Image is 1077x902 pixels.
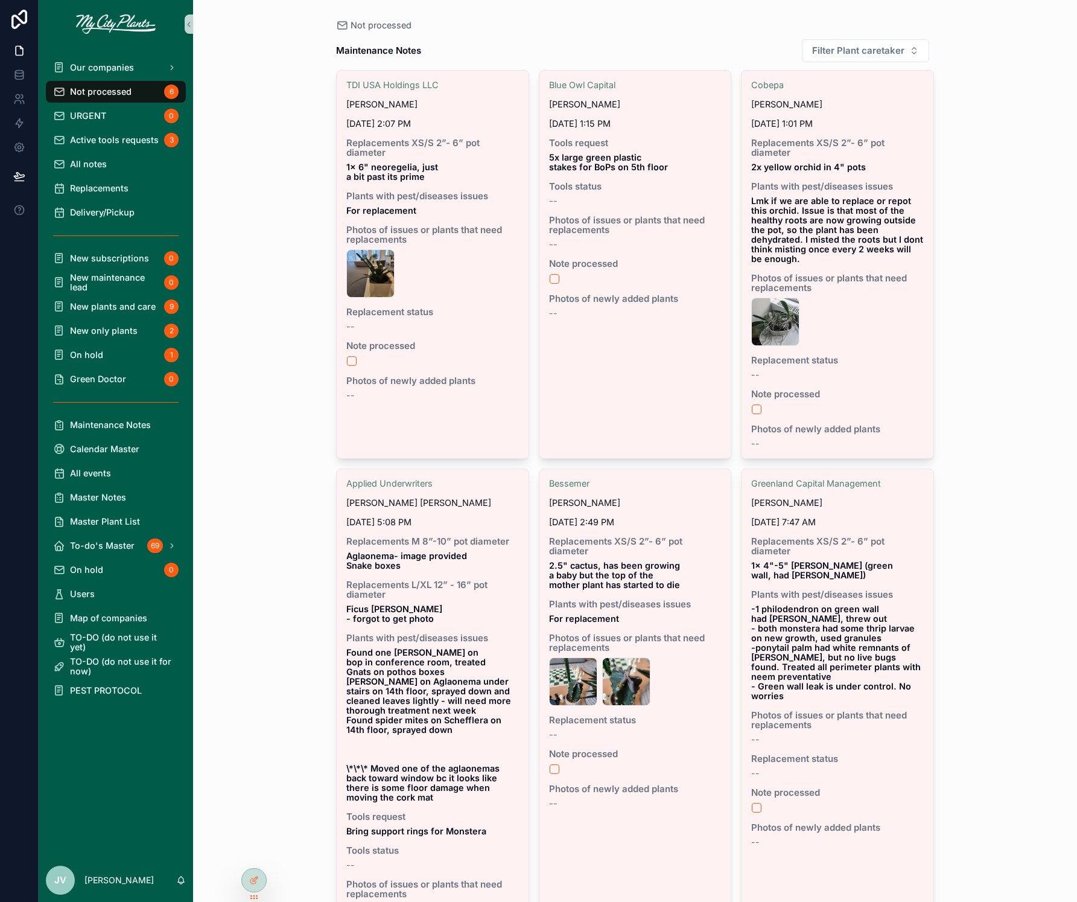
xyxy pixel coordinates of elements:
div: 0 [164,109,179,123]
div: 6 [164,85,179,99]
span: [PERSON_NAME] [549,100,620,109]
span: JV [54,873,66,888]
span: Users [70,589,95,599]
strong: 1x 6" neoregelia, just a bit past its prime [346,162,440,182]
a: Not processed [336,19,411,31]
a: Bessemer [549,479,589,488]
span: Blue Owl Capital [549,80,615,90]
a: Blue Owl Capital[PERSON_NAME][DATE] 1:15 PMTools request5x large green plastic stakes for BoPs on... [539,70,732,459]
span: Plants with pest/diseases issues [346,633,519,643]
span: Replacement status [346,307,519,317]
a: Delivery/Pickup [46,202,186,223]
span: Replacement status [751,356,924,365]
span: -- [346,322,355,331]
a: Applied Underwriters [346,479,433,488]
strong: Aglaonema- image provided Snake boxes [346,551,467,571]
span: Maintenance Notes [70,420,151,430]
a: New maintenance lead0 [46,272,186,293]
a: Greenland Capital Management [751,479,881,488]
p: [PERSON_NAME] [84,874,154,886]
span: [PERSON_NAME] [549,498,620,508]
a: Cobepa[PERSON_NAME][DATE] 1:01 PMReplacements XS/S 2”- 6” pot diameter2x yellow orchid in 4" pots... [741,70,934,459]
span: Plants with pest/diseases issues [751,182,924,191]
a: URGENT0 [46,105,186,127]
div: 1 [164,348,179,362]
span: -- [751,769,760,778]
a: Not processed6 [46,81,186,103]
strong: Bring support rings for Monstera [346,826,486,836]
span: Photos of newly added plants [751,424,924,434]
span: New subscriptions [70,254,149,263]
a: Calendar Master [46,438,186,460]
span: [DATE] 7:47 AM [751,517,924,527]
span: -- [346,860,355,870]
strong: Lmk if we are able to replace or repot this orchid. Issue is that most of the healthy roots are n... [751,196,926,264]
h1: Maintenance Notes [336,42,421,59]
span: On hold [70,565,103,575]
span: [PERSON_NAME] [346,100,418,109]
span: PEST PROTOCOL [70,686,142,696]
span: Cobepa [751,80,784,90]
span: Our companies [70,63,134,72]
a: New plants and care9 [46,296,186,318]
strong: 5x large green plastic stakes for BoPs on 5th floor [549,152,668,172]
span: -- [751,735,760,744]
a: New only plants2 [46,320,186,342]
span: New plants and care [70,302,156,312]
span: -- [549,309,558,318]
span: All notes [70,159,107,169]
a: TO-DO (do not use it for now) [46,656,186,677]
div: 2 [164,324,179,338]
strong: For replacement [346,205,416,216]
strong: For replacement [549,613,619,624]
span: Active tools requests [70,135,159,145]
a: TO-DO (do not use it yet) [46,632,186,653]
span: Note processed [549,259,722,269]
div: 0 [164,275,179,290]
span: [DATE] 2:49 PM [549,517,722,527]
span: All events [70,469,111,478]
span: [PERSON_NAME] [751,498,822,508]
span: Tools status [549,182,722,191]
span: Note processed [751,389,924,399]
div: 69 [147,539,163,553]
button: Select Button [802,39,929,62]
span: Master Plant List [70,517,140,526]
span: Plants with pest/diseases issues [346,191,519,201]
span: Plants with pest/diseases issues [549,600,722,609]
span: [DATE] 5:08 PM [346,517,519,527]
span: Photos of issues or plants that need replacements [346,880,519,899]
strong: Found one [PERSON_NAME] on bop in conference room, treated Gnats on pothos boxes [PERSON_NAME] on... [346,647,513,802]
span: Calendar Master [70,444,139,454]
span: Replacements XS/S 2”- 6” pot diameter [751,537,924,556]
span: Filter Plant caretaker [812,45,904,57]
a: TDI USA Holdings LLC [346,80,439,90]
span: [DATE] 1:15 PM [549,119,722,129]
strong: 1x 4"-5" [PERSON_NAME] (green wall, had [PERSON_NAME]) [751,560,895,580]
strong: Ficus [PERSON_NAME] - forgot to get photo [346,604,445,624]
strong: 2x yellow orchid in 4" pots [751,162,866,172]
span: -- [549,799,558,808]
span: Photos of issues or plants that need replacements [751,273,924,293]
span: Note processed [549,749,722,759]
span: Photos of newly added plants [549,294,722,304]
span: Photos of issues or plants that need replacements [346,225,519,245]
span: Map of companies [70,613,147,623]
span: On hold [70,350,103,360]
span: Photos of issues or plants that need replacements [549,633,722,653]
a: Our companies [46,57,186,78]
span: Replacement status [751,754,924,764]
span: -- [751,837,760,847]
a: Master Notes [46,487,186,508]
span: TO-DO (do not use it yet) [70,633,174,652]
span: -- [549,730,558,740]
span: Note processed [751,788,924,798]
span: Green Doctor [70,374,126,384]
span: Master Notes [70,493,126,502]
span: Tools request [346,812,519,822]
span: Replacement status [549,715,722,725]
strong: -1 philodendron on green wall had [PERSON_NAME], threw out - both monstera had some thrip larvae ... [751,604,923,701]
span: Not processed [351,19,411,31]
